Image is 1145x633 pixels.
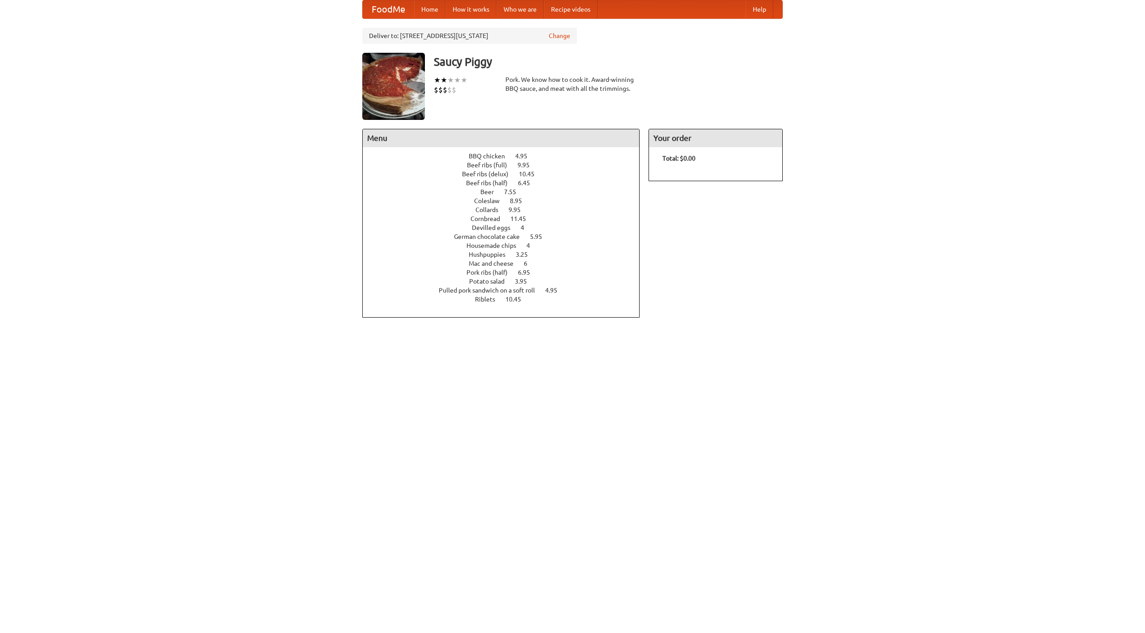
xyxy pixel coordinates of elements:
a: Riblets 10.45 [475,296,538,303]
span: German chocolate cake [454,233,529,240]
span: 10.45 [505,296,530,303]
span: Beer [480,188,503,195]
span: 7.55 [504,188,525,195]
span: Collards [475,206,507,213]
span: 9.95 [509,206,530,213]
img: angular.jpg [362,53,425,120]
div: Deliver to: [STREET_ADDRESS][US_STATE] [362,28,577,44]
span: 10.45 [519,170,543,178]
a: Who we are [496,0,544,18]
a: Beef ribs (half) 6.45 [466,179,547,187]
span: 4.95 [545,287,566,294]
span: 6.45 [518,179,539,187]
a: Pulled pork sandwich on a soft roll 4.95 [439,287,574,294]
span: 11.45 [510,215,535,222]
a: Pork ribs (half) 6.95 [466,269,547,276]
a: Change [549,31,570,40]
a: Coleslaw 8.95 [474,197,539,204]
a: Beef ribs (delux) 10.45 [462,170,551,178]
span: Devilled eggs [472,224,519,231]
a: Recipe videos [544,0,598,18]
a: Beer 7.55 [480,188,533,195]
li: $ [447,85,452,95]
a: Home [414,0,445,18]
li: $ [434,85,438,95]
a: Devilled eggs 4 [472,224,541,231]
span: 5.95 [530,233,551,240]
span: Coleslaw [474,197,509,204]
li: ★ [461,75,467,85]
span: 6 [524,260,536,267]
a: Potato salad 3.95 [469,278,543,285]
span: 4 [521,224,533,231]
b: Total: $0.00 [662,155,695,162]
span: Riblets [475,296,504,303]
span: Housemade chips [466,242,525,249]
a: Help [746,0,773,18]
a: FoodMe [363,0,414,18]
span: Hushpuppies [469,251,514,258]
h4: Menu [363,129,639,147]
a: How it works [445,0,496,18]
span: 6.95 [518,269,539,276]
li: ★ [434,75,441,85]
a: Collards 9.95 [475,206,537,213]
span: 8.95 [510,197,531,204]
a: Beef ribs (full) 9.95 [467,161,546,169]
li: $ [443,85,447,95]
span: Pulled pork sandwich on a soft roll [439,287,544,294]
span: 4 [526,242,539,249]
span: 3.95 [515,278,536,285]
li: ★ [454,75,461,85]
div: Pork. We know how to cook it. Award-winning BBQ sauce, and meat with all the trimmings. [505,75,640,93]
span: Mac and cheese [469,260,522,267]
span: 3.25 [516,251,537,258]
a: German chocolate cake 5.95 [454,233,559,240]
h3: Saucy Piggy [434,53,783,71]
li: $ [438,85,443,95]
span: Pork ribs (half) [466,269,517,276]
span: Potato salad [469,278,513,285]
h4: Your order [649,129,782,147]
span: Beef ribs (full) [467,161,516,169]
span: 9.95 [517,161,539,169]
span: Cornbread [471,215,509,222]
a: Mac and cheese 6 [469,260,544,267]
a: Hushpuppies 3.25 [469,251,544,258]
a: BBQ chicken 4.95 [469,153,544,160]
span: BBQ chicken [469,153,514,160]
a: Cornbread 11.45 [471,215,543,222]
li: ★ [441,75,447,85]
span: Beef ribs (delux) [462,170,517,178]
li: ★ [447,75,454,85]
span: Beef ribs (half) [466,179,517,187]
a: Housemade chips 4 [466,242,547,249]
li: $ [452,85,456,95]
span: 4.95 [515,153,536,160]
